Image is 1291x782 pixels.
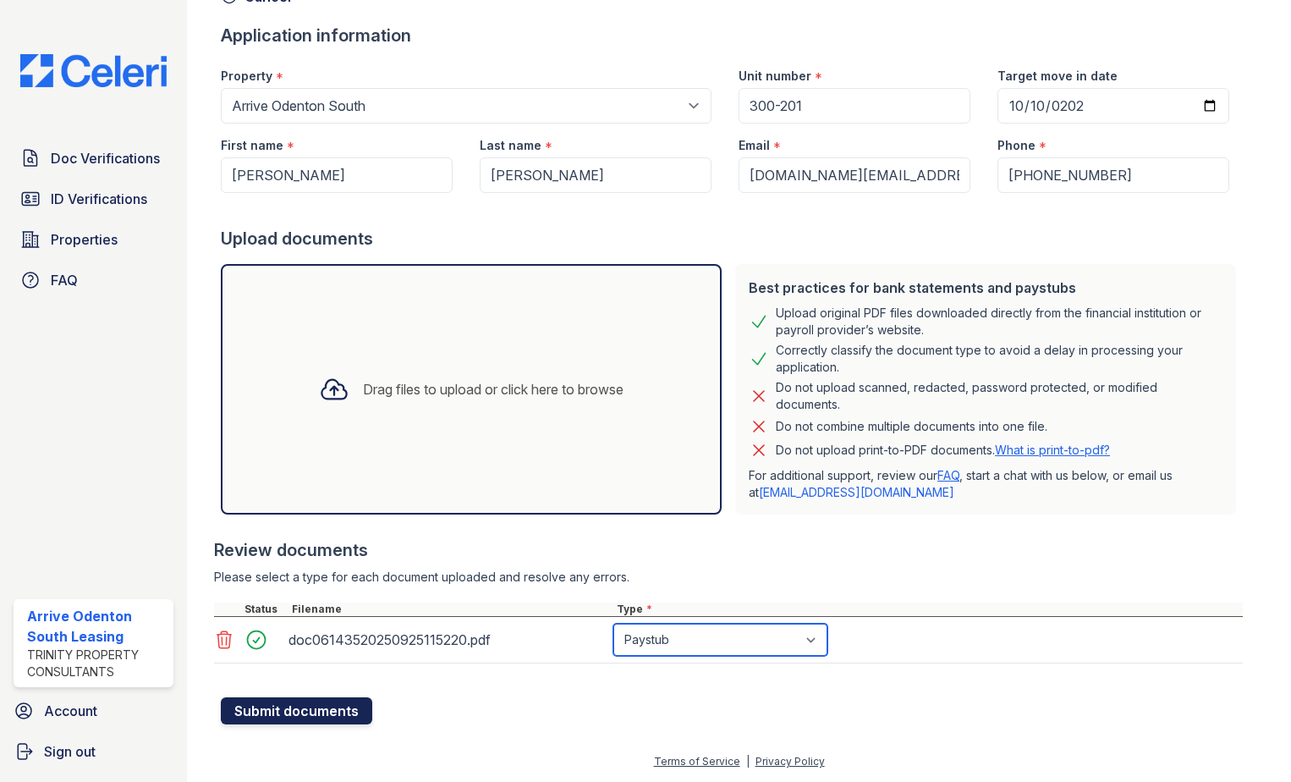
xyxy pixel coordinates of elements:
a: Privacy Policy [755,755,825,768]
span: Properties [51,229,118,250]
a: Doc Verifications [14,141,173,175]
a: Account [7,694,180,728]
label: Target move in date [997,68,1118,85]
div: Best practices for bank statements and paystubs [749,278,1222,298]
img: CE_Logo_Blue-a8612792a0a2168367f1c8372b55b34899dd931a85d93a1a3d3e32e68fde9ad4.png [7,54,180,87]
span: Doc Verifications [51,148,160,168]
label: First name [221,137,283,154]
div: Upload documents [221,227,1243,251]
div: Status [241,603,288,616]
a: Terms of Service [654,755,740,768]
div: Review documents [214,538,1243,562]
label: Phone [997,137,1036,154]
div: Upload original PDF files downloaded directly from the financial institution or payroll provider’... [776,305,1222,339]
div: doc06143520250925115220.pdf [288,626,607,653]
label: Unit number [739,68,811,85]
a: [EMAIL_ADDRESS][DOMAIN_NAME] [759,485,954,499]
div: | [746,755,750,768]
div: Type [613,603,1243,616]
div: Correctly classify the document type to avoid a delay in processing your application. [776,342,1222,376]
span: Sign out [44,741,96,762]
p: For additional support, review our , start a chat with us below, or email us at [749,467,1222,501]
a: FAQ [937,468,959,482]
p: Do not upload print-to-PDF documents. [776,442,1110,459]
label: Property [221,68,272,85]
div: Filename [288,603,613,616]
a: ID Verifications [14,182,173,216]
span: ID Verifications [51,189,147,209]
label: Last name [480,137,541,154]
div: Please select a type for each document uploaded and resolve any errors. [214,569,1243,586]
a: Sign out [7,735,180,768]
span: FAQ [51,270,78,290]
a: Properties [14,223,173,256]
a: What is print-to-pdf? [995,443,1110,457]
span: Account [44,701,97,721]
label: Email [739,137,770,154]
div: Do not upload scanned, redacted, password protected, or modified documents. [776,379,1222,413]
div: Trinity Property Consultants [27,647,167,680]
div: Application information [221,24,1243,47]
button: Submit documents [221,697,372,724]
a: FAQ [14,263,173,297]
div: Arrive Odenton South Leasing [27,606,167,647]
div: Drag files to upload or click here to browse [363,379,624,399]
div: Do not combine multiple documents into one file. [776,416,1047,437]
